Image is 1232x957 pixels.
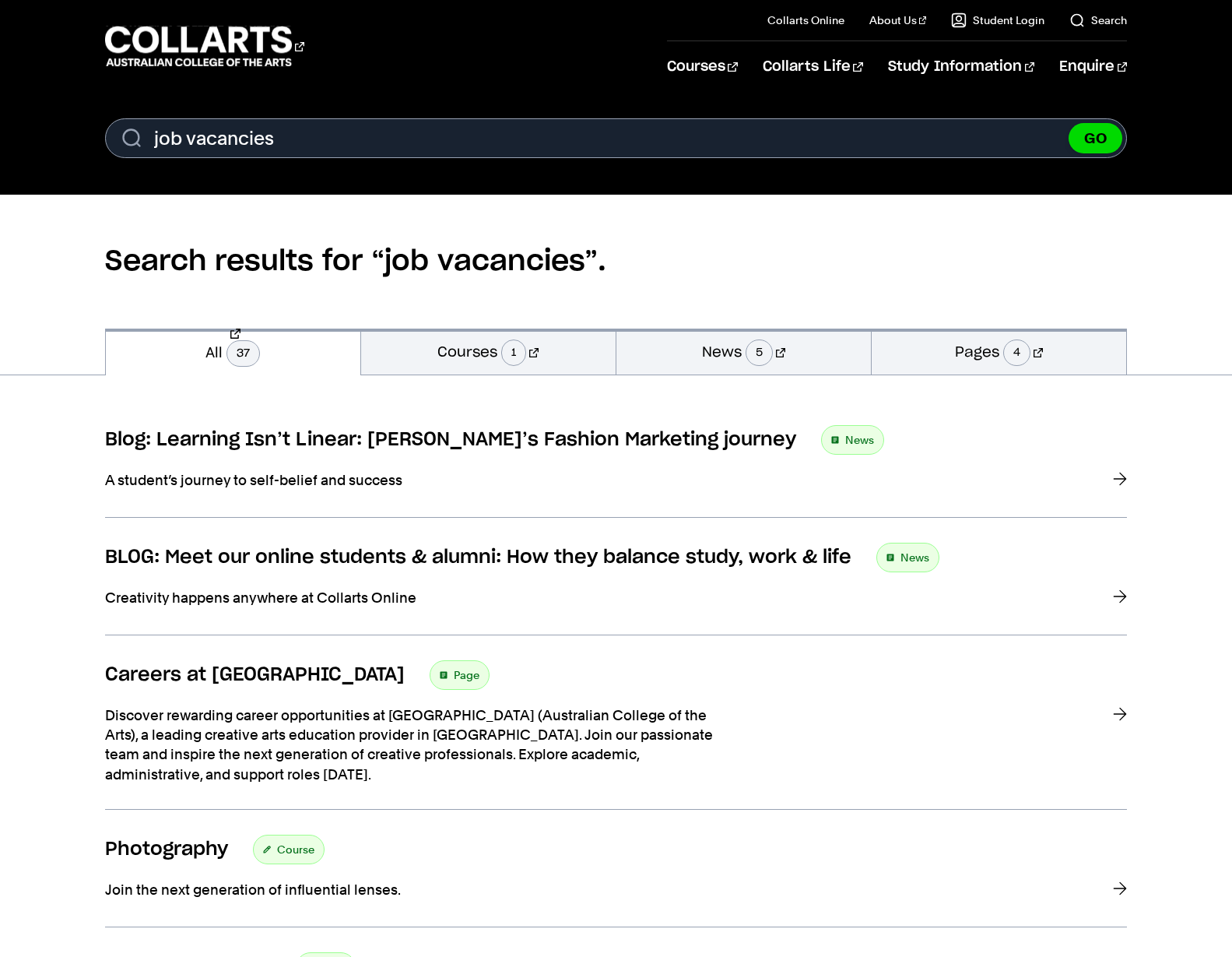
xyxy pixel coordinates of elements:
[105,705,728,784] p: Discover rewarding career opportunities at [GEOGRAPHIC_DATA] (Australian College of the Arts), a ...
[105,118,1128,158] form: Search
[746,340,773,366] span: 5
[106,329,360,375] a: All37
[105,195,1128,329] h2: Search results for “job vacancies”.
[105,838,228,861] h3: Photography
[1069,123,1122,153] button: GO
[105,543,1128,635] a: BLOG: Meet our online students & alumni: How they balance study, work & life News Creativity happ...
[767,12,844,28] a: Collarts Online
[105,470,728,490] p: A student’s journey to self-belief and success
[1003,340,1030,366] span: 4
[951,12,1044,28] a: Student Login
[501,340,526,366] span: 1
[888,41,1034,93] a: Study Information
[105,118,1128,158] input: Enter Search Term
[869,12,927,28] a: About Us
[616,329,871,375] a: News5
[105,425,1128,518] a: Blog: Learning Isn’t Linear: [PERSON_NAME]’s Fashion Marketing journey News A student’s journey t...
[667,41,738,93] a: Courses
[454,664,479,686] span: Page
[105,880,728,899] p: Join the next generation of influential lenses.
[1069,12,1127,28] a: Search
[226,340,260,367] span: 37
[900,547,929,568] span: News
[105,588,728,607] p: Creativity happens anywhere at Collarts Online
[361,329,616,375] a: Courses1
[763,41,863,93] a: Collarts Life
[105,428,796,452] h3: Blog: Learning Isn’t Linear: [PERSON_NAME]’s Fashion Marketing journey
[105,663,405,687] h3: Careers at [GEOGRAPHIC_DATA]
[1059,41,1127,93] a: Enquire
[105,660,1128,810] a: Careers at [GEOGRAPHIC_DATA] Page Discover rewarding career opportunities at [GEOGRAPHIC_DATA] (A...
[277,839,314,860] span: Course
[105,835,1128,927] a: Photography Course Join the next generation of influential lenses.
[105,546,851,569] h3: BLOG: Meet our online students & alumni: How they balance study, work & life
[845,429,874,451] span: News
[105,24,304,69] div: Go to homepage
[872,329,1126,375] a: Pages4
